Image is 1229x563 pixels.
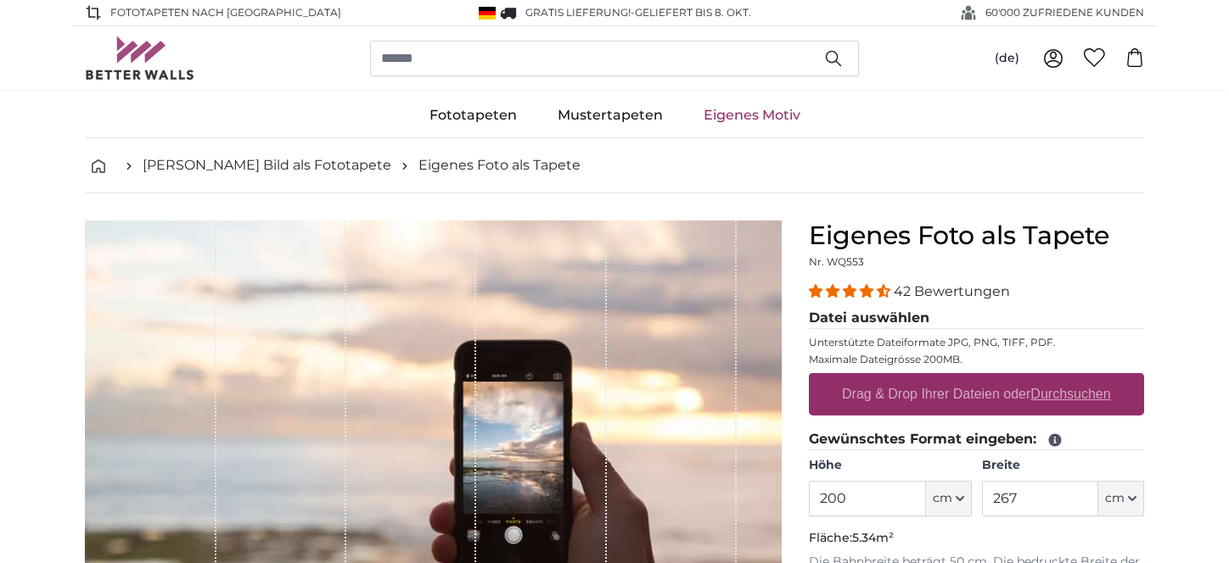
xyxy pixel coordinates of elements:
img: Deutschland [479,7,496,20]
img: Betterwalls [85,36,195,80]
p: Unterstützte Dateiformate JPG, PNG, TIFF, PDF. [809,336,1144,349]
label: Breite [982,457,1144,474]
span: GRATIS Lieferung! [525,6,631,19]
span: 5.34m² [852,530,894,545]
button: cm [926,481,972,516]
nav: breadcrumbs [85,138,1144,193]
span: - [631,6,751,19]
button: cm [1098,481,1144,516]
a: Fototapeten [409,93,537,137]
label: Höhe [809,457,971,474]
a: Eigenes Motiv [683,93,821,137]
legend: Datei auswählen [809,308,1144,329]
legend: Gewünschtes Format eingeben: [809,429,1144,450]
span: cm [1105,490,1125,507]
a: [PERSON_NAME] Bild als Fototapete [143,155,391,176]
span: 60'000 ZUFRIEDENE KUNDEN [985,5,1144,20]
a: Eigenes Foto als Tapete [418,155,581,176]
h1: Eigenes Foto als Tapete [809,220,1144,251]
a: Mustertapeten [537,93,683,137]
span: Fototapeten nach [GEOGRAPHIC_DATA] [110,5,341,20]
span: Nr. WQ553 [809,255,864,268]
span: cm [933,490,952,507]
span: 4.38 stars [809,283,894,299]
button: (de) [981,43,1033,74]
span: 42 Bewertungen [894,283,1010,299]
p: Fläche: [809,530,1144,547]
span: Geliefert bis 8. Okt. [635,6,751,19]
p: Maximale Dateigrösse 200MB. [809,353,1144,366]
